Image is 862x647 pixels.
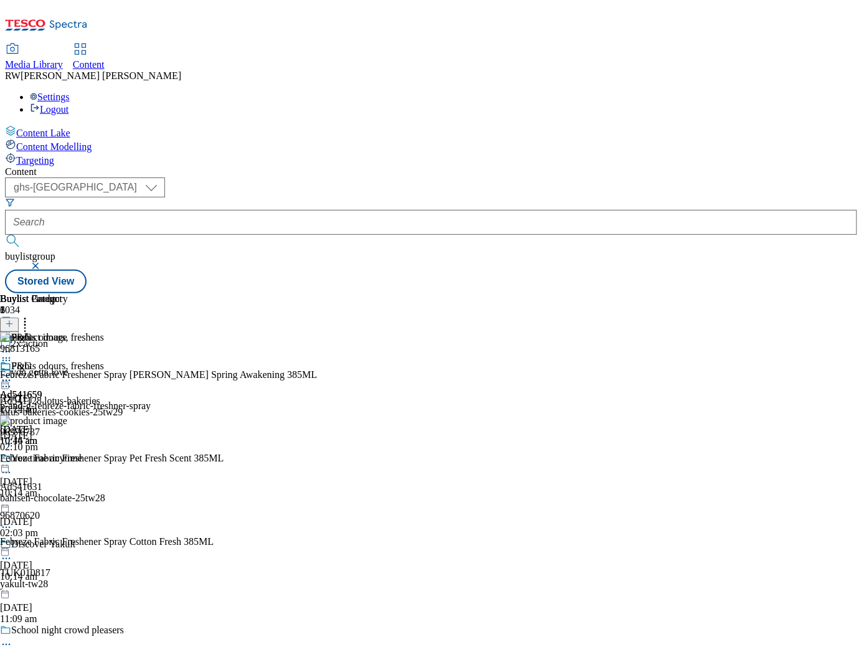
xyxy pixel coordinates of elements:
[5,251,55,262] span: buylistgroup
[5,125,857,139] a: Content Lake
[5,139,857,153] a: Content Modelling
[73,59,105,70] span: Content
[16,155,54,166] span: Targeting
[5,59,63,70] span: Media Library
[30,92,70,102] a: Settings
[30,104,69,115] a: Logout
[5,153,857,166] a: Targeting
[16,128,70,138] span: Content Lake
[5,70,21,81] span: RW
[73,44,105,70] a: Content
[11,625,124,636] div: School night crowd pleasers
[5,44,63,70] a: Media Library
[16,141,92,152] span: Content Modelling
[5,166,857,177] div: Content
[21,70,181,81] span: [PERSON_NAME] [PERSON_NAME]
[5,197,15,207] svg: Search Filters
[5,210,857,235] input: Search
[5,270,87,293] button: Stored View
